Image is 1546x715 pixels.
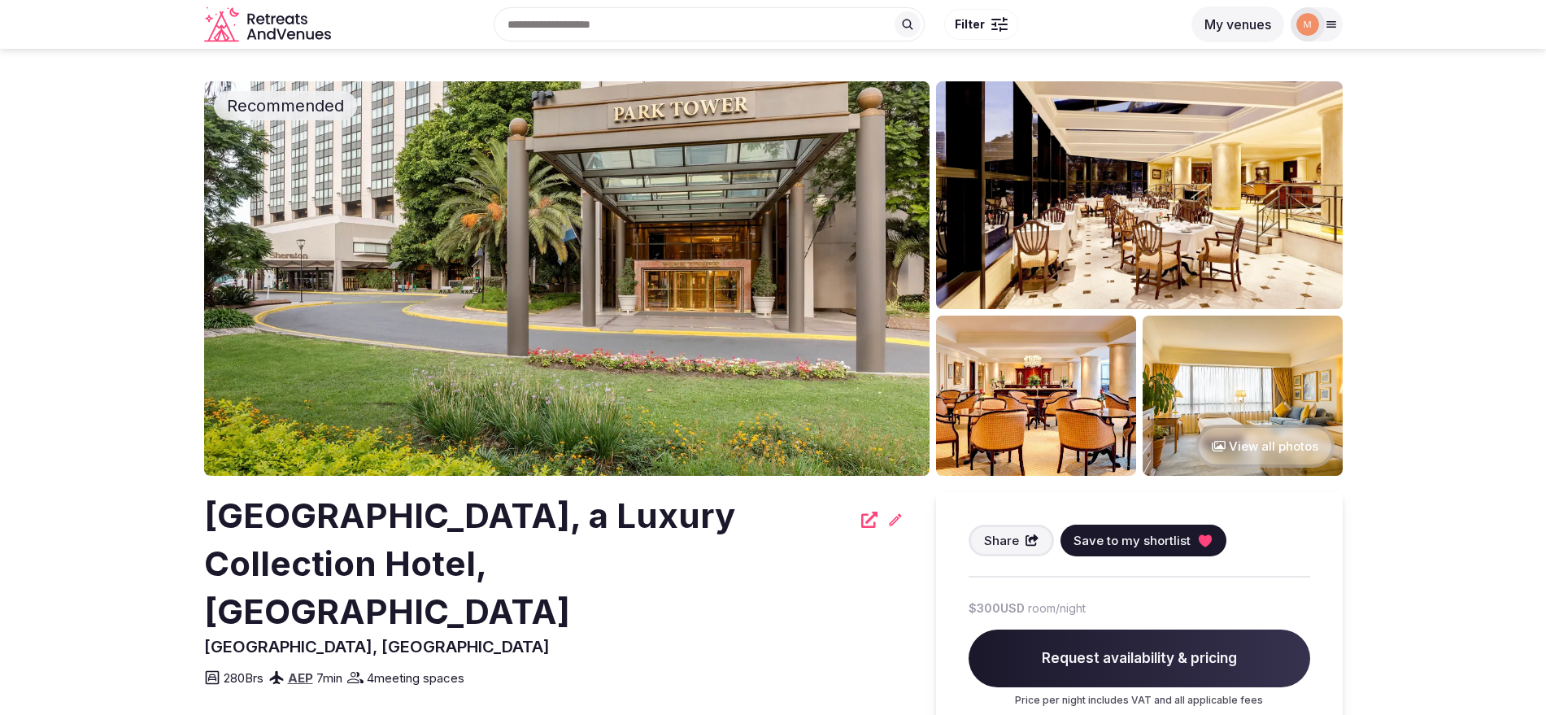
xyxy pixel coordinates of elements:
button: My venues [1191,7,1284,42]
span: [GEOGRAPHIC_DATA], [GEOGRAPHIC_DATA] [204,637,550,656]
img: marina [1296,13,1319,36]
button: Filter [944,9,1018,40]
span: Recommended [220,94,351,117]
img: Venue gallery photo [936,81,1343,309]
span: Share [984,532,1019,549]
img: Venue gallery photo [1143,316,1343,476]
span: 280 Brs [224,669,263,687]
img: Venue cover photo [204,81,930,476]
a: AEP [288,670,313,686]
a: Visit the homepage [204,7,334,43]
span: 4 meeting spaces [367,669,464,687]
span: Filter [955,16,985,33]
svg: Retreats and Venues company logo [204,7,334,43]
img: Venue gallery photo [936,316,1136,476]
span: $300 USD [969,600,1025,617]
span: room/night [1028,600,1086,617]
span: Request availability & pricing [969,630,1310,688]
button: Save to my shortlist [1060,525,1226,556]
h2: [GEOGRAPHIC_DATA], a Luxury Collection Hotel, [GEOGRAPHIC_DATA] [204,492,851,635]
a: My venues [1191,16,1284,33]
button: Share [969,525,1055,556]
span: Save to my shortlist [1073,532,1191,549]
button: View all photos [1195,425,1335,468]
span: 7 min [316,669,342,687]
p: Price per night includes VAT and all applicable fees [969,694,1310,708]
div: Recommended [214,91,357,120]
